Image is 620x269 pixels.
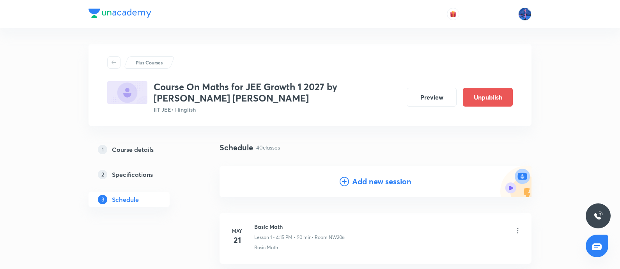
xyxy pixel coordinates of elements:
[256,143,280,151] p: 40 classes
[254,223,345,231] h6: Basic Math
[229,234,245,246] h4: 21
[407,88,457,107] button: Preview
[112,170,153,179] h5: Specifications
[229,227,245,234] h6: May
[98,170,107,179] p: 2
[450,11,457,18] img: avatar
[98,195,107,204] p: 3
[89,9,151,18] img: Company Logo
[352,176,411,187] h4: Add new session
[463,88,513,107] button: Unpublish
[593,211,603,221] img: ttu
[89,167,195,182] a: 2Specifications
[447,8,459,20] button: avatar
[312,234,345,241] p: • Room NW206
[254,234,312,241] p: Lesson 1 • 4:15 PM • 90 min
[112,195,139,204] h5: Schedule
[154,81,400,104] h3: Course On Maths for JEE Growth 1 2027 by [PERSON_NAME] [PERSON_NAME]
[518,7,531,21] img: Mahesh Bhat
[254,244,278,251] p: Basic Math
[154,105,400,114] p: IIT JEE • Hinglish
[89,142,195,157] a: 1Course details
[500,166,531,197] img: Add
[89,9,151,20] a: Company Logo
[112,145,154,154] h5: Course details
[220,142,253,153] h4: Schedule
[136,59,163,66] p: Plus Courses
[98,145,107,154] p: 1
[107,81,147,104] img: B1647C4E-519F-4769-927A-B69F58741E19_plus.png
